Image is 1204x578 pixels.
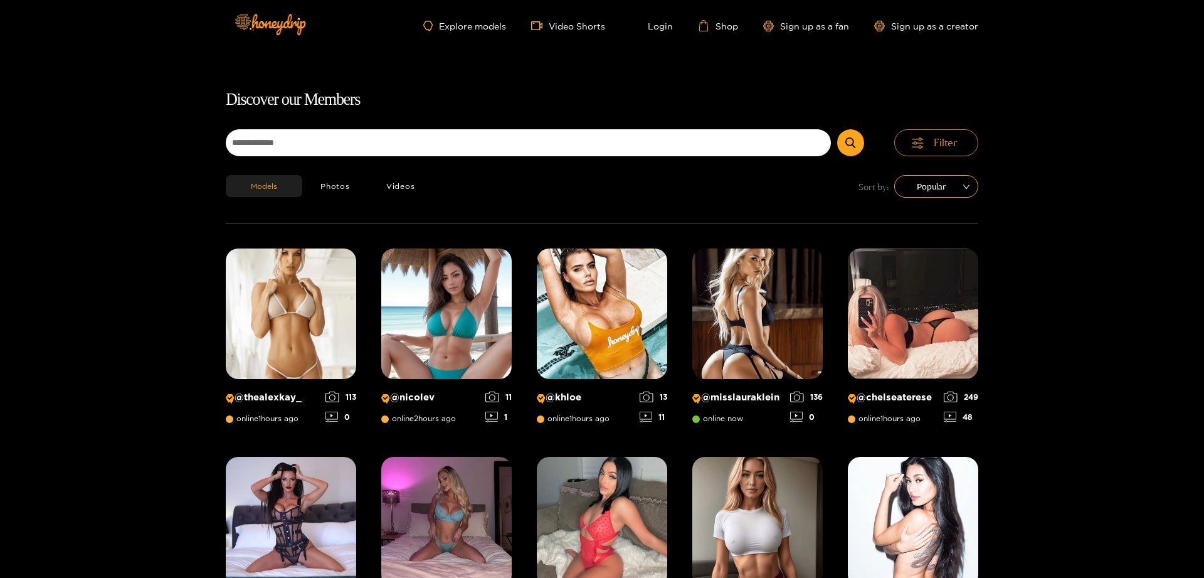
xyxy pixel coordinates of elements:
a: Creator Profile Image: khloe@khloeonline1hours ago1311 [537,249,667,432]
p: @ chelseaterese [848,392,937,404]
span: Popular [904,177,969,196]
a: Creator Profile Image: chelseaterese@chelseatereseonline1hours ago24948 [848,249,978,432]
span: online 1 hours ago [848,414,921,423]
a: Explore models [423,21,506,31]
a: Shop [698,20,738,31]
button: Filter [894,129,978,156]
button: Photos [302,175,368,197]
span: Filter [934,136,958,150]
div: 11 [640,412,667,422]
a: Login [630,20,673,31]
span: online 2 hours ago [381,414,456,423]
img: Creator Profile Image: khloe [537,249,667,379]
a: Sign up as a fan [763,21,849,31]
div: sort [894,175,978,198]
span: Sort by: [858,179,889,194]
div: 13 [640,392,667,402]
p: @ thealexkay_ [226,392,319,404]
img: Creator Profile Image: misslauraklein [692,249,823,379]
div: 1 [485,412,512,422]
div: 136 [790,392,823,402]
p: @ misslauraklein [692,392,784,404]
a: Creator Profile Image: thealexkay_@thealexkay_online1hours ago1130 [226,249,356,432]
span: online 1 hours ago [226,414,298,423]
p: @ khloe [537,392,633,404]
a: Creator Profile Image: misslauraklein@misslaurakleinonline now1360 [692,249,823,432]
button: Videos [368,175,433,197]
span: video-camera [531,20,549,31]
img: Creator Profile Image: nicolev [381,249,512,379]
button: Models [226,175,302,197]
img: Creator Profile Image: thealexkay_ [226,249,356,379]
button: Submit Search [837,129,864,156]
a: Sign up as a creator [874,21,978,31]
a: Creator Profile Image: nicolev@nicolevonline2hours ago111 [381,249,512,432]
div: 0 [325,412,356,422]
div: 11 [485,392,512,402]
h1: Discover our Members [226,87,978,113]
a: Video Shorts [531,20,605,31]
span: online now [692,414,743,423]
div: 249 [944,392,978,402]
img: Creator Profile Image: chelseaterese [848,249,978,379]
div: 113 [325,392,356,402]
span: online 1 hours ago [537,414,610,423]
p: @ nicolev [381,392,479,404]
div: 0 [790,412,823,422]
div: 48 [944,412,978,422]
